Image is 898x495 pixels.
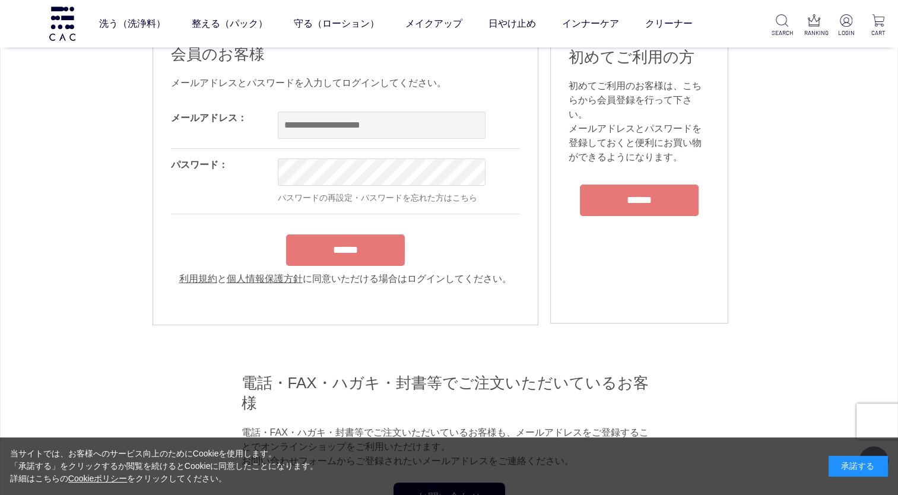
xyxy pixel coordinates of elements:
a: 個人情報保護方針 [227,274,303,284]
h2: 電話・FAX・ハガキ・封書等でご注文いただいているお客様 [242,373,657,414]
a: CART [868,14,889,37]
a: パスワードの再設定・パスワードを忘れた方はこちら [278,193,477,202]
a: RANKING [804,14,824,37]
p: 電話・FAX・ハガキ・封書等でご注文いただいているお客様も、メールアドレスをご登録することでオンラインショップをご利用いただけます。 お問い合わせフォームからご登録されたいメールアドレスをご連絡... [242,426,657,468]
div: 当サイトでは、お客様へのサービス向上のためにCookieを使用します。 「承諾する」をクリックするか閲覧を続けるとCookieに同意したことになります。 詳細はこちらの をクリックしてください。 [10,448,319,485]
a: クリーナー [645,7,692,40]
a: 整える（パック） [191,7,267,40]
a: Cookieポリシー [68,474,128,483]
a: 日やけ止め [488,7,535,40]
div: 初めてご利用のお客様は、こちらから会員登録を行って下さい。 メールアドレスとパスワードを登録しておくと便利にお買い物ができるようになります。 [569,79,710,164]
p: RANKING [804,28,824,37]
p: CART [868,28,889,37]
a: SEARCH [772,14,792,37]
a: メイクアップ [405,7,462,40]
label: パスワード： [171,160,228,170]
label: メールアドレス： [171,113,247,123]
div: メールアドレスとパスワードを入力してログインしてください。 [171,76,520,90]
p: SEARCH [772,28,792,37]
a: 利用規約 [179,274,217,284]
p: LOGIN [836,28,856,37]
div: と に同意いただける場合はログインしてください。 [171,272,520,286]
div: 承諾する [829,456,888,477]
a: 守る（ローション） [293,7,379,40]
span: 初めてご利用の方 [569,48,694,66]
a: 洗う（洗浄料） [99,7,165,40]
img: logo [47,7,77,40]
a: LOGIN [836,14,856,37]
a: インナーケア [561,7,618,40]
